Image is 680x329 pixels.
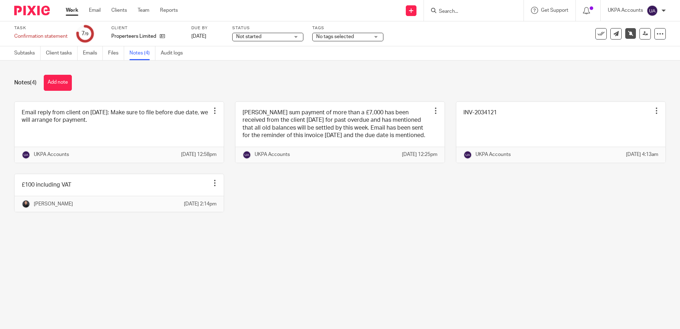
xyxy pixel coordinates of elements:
label: Status [232,25,303,31]
img: svg%3E [463,151,472,159]
p: UKPA Accounts [255,151,290,158]
p: UKPA Accounts [476,151,511,158]
a: Client tasks [46,46,78,60]
label: Task [14,25,68,31]
span: (4) [30,80,37,85]
p: Properteers Limited [111,33,156,40]
img: My%20Photo.jpg [22,200,30,208]
img: Pixie [14,6,50,15]
a: Files [108,46,124,60]
small: /9 [85,32,89,36]
p: [DATE] 12:58pm [181,151,217,158]
a: Audit logs [161,46,188,60]
a: Subtasks [14,46,41,60]
img: svg%3E [243,151,251,159]
a: Emails [83,46,103,60]
a: Email [89,7,101,14]
button: Add note [44,75,72,91]
div: Confirmation statement [14,33,68,40]
div: 7 [81,30,89,38]
span: No tags selected [316,34,354,39]
span: Get Support [541,8,568,13]
span: [DATE] [191,34,206,39]
img: svg%3E [647,5,658,16]
label: Tags [312,25,383,31]
p: [DATE] 2:14pm [184,200,217,208]
p: UKPA Accounts [34,151,69,158]
a: Team [138,7,149,14]
p: [DATE] 12:25pm [402,151,437,158]
p: UKPA Accounts [608,7,643,14]
p: [DATE] 4:13am [626,151,658,158]
label: Due by [191,25,223,31]
label: Client [111,25,182,31]
a: Clients [111,7,127,14]
span: Not started [236,34,261,39]
img: svg%3E [22,151,30,159]
h1: Notes [14,79,37,87]
a: Reports [160,7,178,14]
p: [PERSON_NAME] [34,200,73,208]
a: Notes (4) [129,46,155,60]
a: Work [66,7,78,14]
input: Search [438,9,502,15]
